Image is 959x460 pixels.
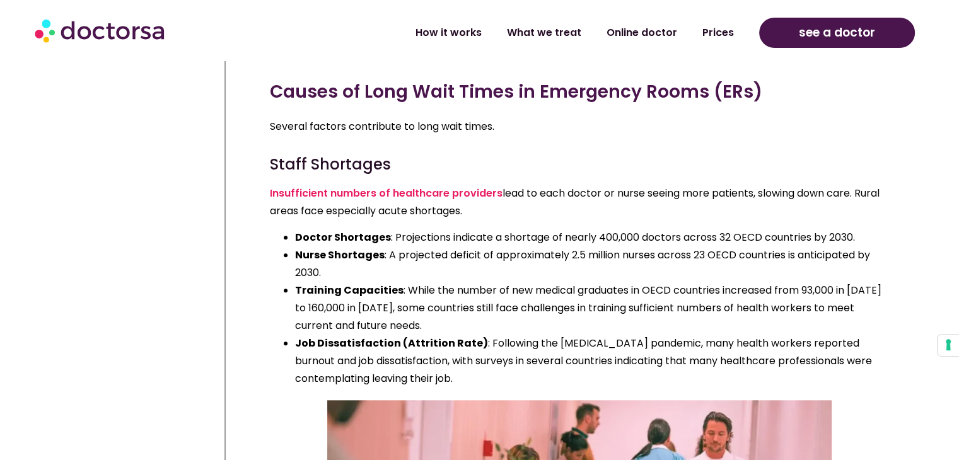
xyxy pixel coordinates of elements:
[295,246,889,282] li: : A projected deficit of approximately 2.5 million nurses across 23 OECD countries is anticipated...
[295,336,488,350] strong: Job Dissatisfaction (Attrition Rate)
[270,79,889,105] h3: Causes of Long Wait Times in Emergency Rooms (ERs)
[494,18,594,47] a: What we treat
[295,283,404,297] strong: Training Capacities
[594,18,690,47] a: Online doctor
[270,185,889,220] p: lead to each doctor or nurse seeing more patients, slowing down care. Rural areas face especially...
[295,282,889,335] li: : While the number of new medical graduates in OECD countries increased from 93,000 in [DATE] to ...
[759,18,915,48] a: see a doctor
[690,18,747,47] a: Prices
[270,157,889,172] h4: Staff Shortages
[938,335,959,356] button: Your consent preferences for tracking technologies
[295,248,385,262] strong: Nurse Shortages
[270,186,503,200] a: Insufficient numbers of healthcare providers
[403,18,494,47] a: How it works
[253,18,747,47] nav: Menu
[295,230,391,244] strong: Doctor Shortages
[270,118,889,135] p: Several factors contribute to long wait times.
[295,229,889,246] li: : Projections indicate a shortage of nearly 400,000 doctors across 32 OECD countries by 2030.
[295,335,889,388] li: : Following the [MEDICAL_DATA] pandemic, many health workers reported burnout and job dissatisfac...
[799,23,875,43] span: see a doctor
